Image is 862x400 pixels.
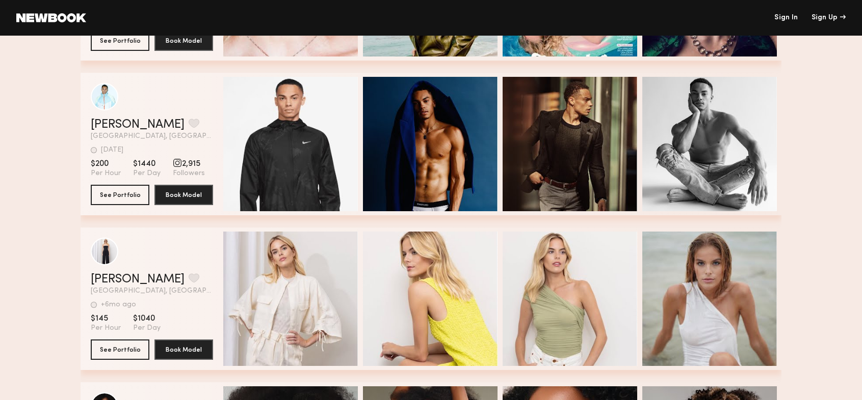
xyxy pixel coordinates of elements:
span: Per Day [133,169,161,178]
button: Book Model [154,31,213,51]
span: $1440 [133,159,161,169]
span: Followers [173,169,205,178]
button: Book Model [154,185,213,205]
button: See Portfolio [91,185,149,205]
span: $200 [91,159,121,169]
a: [PERSON_NAME] [91,273,185,285]
button: See Portfolio [91,31,149,51]
span: 2,915 [173,159,205,169]
span: Per Hour [91,324,121,333]
a: [PERSON_NAME] [91,119,185,131]
div: +6mo ago [101,301,136,308]
span: $1040 [133,313,161,324]
span: Per Hour [91,169,121,178]
div: [DATE] [101,147,123,154]
span: Per Day [133,324,161,333]
div: Sign Up [812,14,846,21]
span: $145 [91,313,121,324]
button: See Portfolio [91,339,149,360]
span: [GEOGRAPHIC_DATA], [GEOGRAPHIC_DATA] [91,288,213,295]
a: Sign In [774,14,798,21]
span: [GEOGRAPHIC_DATA], [GEOGRAPHIC_DATA] [91,133,213,140]
button: Book Model [154,339,213,360]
